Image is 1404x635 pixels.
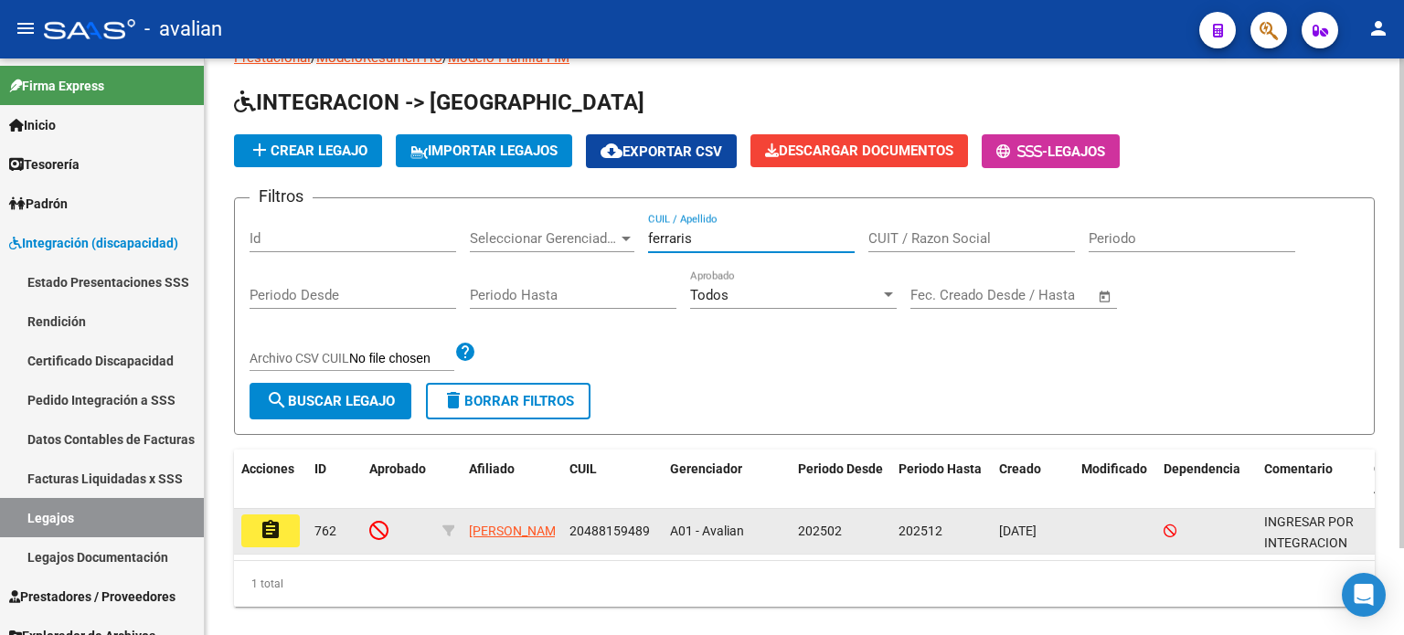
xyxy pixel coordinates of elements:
[410,143,558,159] span: IMPORTAR LEGAJOS
[1074,450,1156,510] datatable-header-cell: Modificado
[1367,17,1389,39] mat-icon: person
[569,461,597,476] span: CUIL
[1001,287,1090,303] input: Fecha fin
[982,134,1120,168] button: -Legajos
[15,17,37,39] mat-icon: menu
[891,450,992,510] datatable-header-cell: Periodo Hasta
[144,9,222,49] span: - avalian
[765,143,953,159] span: Descargar Documentos
[249,143,367,159] span: Crear Legajo
[586,134,737,168] button: Exportar CSV
[362,450,435,510] datatable-header-cell: Aprobado
[992,450,1074,510] datatable-header-cell: Creado
[9,587,175,607] span: Prestadores / Proveedores
[1048,143,1105,160] span: Legajos
[1095,286,1116,307] button: Open calendar
[899,524,942,538] span: 202512
[249,139,271,161] mat-icon: add
[899,461,982,476] span: Periodo Hasta
[234,561,1375,607] div: 1 total
[663,450,791,510] datatable-header-cell: Gerenciador
[791,450,891,510] datatable-header-cell: Periodo Desde
[234,450,307,510] datatable-header-cell: Acciones
[562,450,663,510] datatable-header-cell: CUIL
[396,134,572,167] button: IMPORTAR LEGAJOS
[1264,461,1333,476] span: Comentario
[442,393,574,409] span: Borrar Filtros
[690,287,729,303] span: Todos
[601,143,722,160] span: Exportar CSV
[601,140,622,162] mat-icon: cloud_download
[469,461,515,476] span: Afiliado
[241,461,294,476] span: Acciones
[314,461,326,476] span: ID
[9,194,68,214] span: Padrón
[250,351,349,365] span: Archivo CSV CUIL
[250,383,411,419] button: Buscar Legajo
[1342,573,1386,617] div: Open Intercom Messenger
[470,230,618,247] span: Seleccionar Gerenciador
[234,27,1375,607] div: / / / / / /
[234,134,382,167] button: Crear Legajo
[1156,450,1257,510] datatable-header-cell: Dependencia
[314,524,336,538] span: 762
[234,90,644,115] span: INTEGRACION -> [GEOGRAPHIC_DATA]
[462,450,562,510] datatable-header-cell: Afiliado
[266,393,395,409] span: Buscar Legajo
[369,461,426,476] span: Aprobado
[9,233,178,253] span: Integración (discapacidad)
[9,154,80,175] span: Tesorería
[250,184,313,209] h3: Filtros
[260,519,282,541] mat-icon: assignment
[9,115,56,135] span: Inicio
[442,389,464,411] mat-icon: delete
[750,134,968,167] button: Descargar Documentos
[349,351,454,367] input: Archivo CSV CUIL
[1257,450,1367,510] datatable-header-cell: Comentario
[999,461,1041,476] span: Creado
[670,524,744,538] span: A01 - Avalian
[454,341,476,363] mat-icon: help
[1081,461,1147,476] span: Modificado
[426,383,590,419] button: Borrar Filtros
[798,461,883,476] span: Periodo Desde
[307,450,362,510] datatable-header-cell: ID
[670,461,742,476] span: Gerenciador
[569,524,650,538] span: 20488159489
[9,76,104,96] span: Firma Express
[910,287,984,303] input: Fecha inicio
[996,143,1048,160] span: -
[999,524,1037,538] span: [DATE]
[1164,461,1240,476] span: Dependencia
[469,524,567,538] span: [PERSON_NAME]
[798,524,842,538] span: 202502
[266,389,288,411] mat-icon: search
